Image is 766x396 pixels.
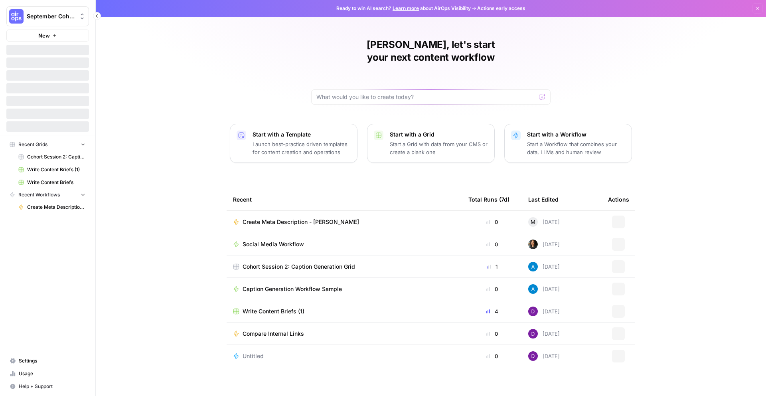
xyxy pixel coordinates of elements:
span: Recent Workflows [18,191,60,198]
span: Caption Generation Workflow Sample [243,285,342,293]
div: 4 [468,307,515,315]
span: Compare Internal Links [243,330,304,338]
div: [DATE] [528,284,560,294]
div: 0 [468,352,515,360]
div: [DATE] [528,307,560,316]
div: 0 [468,240,515,248]
button: Recent Grids [6,139,89,150]
p: Start with a Template [253,131,351,139]
span: M [531,218,535,226]
img: spr4s0fpcvyckilm4y4xftlj6q51 [528,240,538,249]
img: x87odwm75j6mrgqvqpjakro4pmt4 [528,351,538,361]
a: Social Media Workflow [233,240,456,248]
a: Write Content Briefs (1) [15,163,89,176]
span: Recent Grids [18,141,47,148]
a: Untitled [233,352,456,360]
span: Social Media Workflow [243,240,304,248]
div: [DATE] [528,240,560,249]
p: Start with a Workflow [527,131,625,139]
p: Start a Grid with data from your CMS or create a blank one [390,140,488,156]
h1: [PERSON_NAME], let's start your next content workflow [311,38,551,64]
div: [DATE] [528,217,560,227]
span: Settings [19,357,85,364]
span: Cohort Session 2: Caption Generation Grid [27,153,85,160]
div: 0 [468,285,515,293]
span: Write Content Briefs (1) [243,307,304,315]
a: Usage [6,367,89,380]
p: Launch best-practice driven templates for content creation and operations [253,140,351,156]
a: Write Content Briefs (1) [233,307,456,315]
button: Start with a TemplateLaunch best-practice driven templates for content creation and operations [230,124,357,163]
img: x87odwm75j6mrgqvqpjakro4pmt4 [528,329,538,339]
button: Start with a WorkflowStart a Workflow that combines your data, LLMs and human review [504,124,632,163]
div: 0 [468,218,515,226]
a: Learn more [393,5,419,11]
img: September Cohort Logo [9,9,24,24]
div: Total Runs (7d) [468,188,509,210]
span: Ready to win AI search? about AirOps Visibility [336,5,471,12]
div: Actions [608,188,629,210]
img: x87odwm75j6mrgqvqpjakro4pmt4 [528,307,538,316]
span: Actions early access [477,5,525,12]
span: Cohort Session 2: Caption Generation Grid [243,263,355,271]
img: o3cqybgnmipr355j8nz4zpq1mc6x [528,262,538,271]
button: Start with a GridStart a Grid with data from your CMS or create a blank one [367,124,495,163]
a: Create Meta Description - [PERSON_NAME] [15,201,89,214]
span: Write Content Briefs [27,179,85,186]
span: Create Meta Description - [PERSON_NAME] [243,218,359,226]
button: Recent Workflows [6,189,89,201]
div: [DATE] [528,351,560,361]
a: Write Content Briefs [15,176,89,189]
button: Help + Support [6,380,89,393]
div: Last Edited [528,188,559,210]
a: Cohort Session 2: Caption Generation Grid [233,263,456,271]
span: Help + Support [19,383,85,390]
p: Start a Workflow that combines your data, LLMs and human review [527,140,625,156]
div: 0 [468,330,515,338]
a: Compare Internal Links [233,330,456,338]
a: Create Meta Description - [PERSON_NAME] [233,218,456,226]
a: Cohort Session 2: Caption Generation Grid [15,150,89,163]
span: September Cohort [27,12,75,20]
a: Settings [6,354,89,367]
button: Workspace: September Cohort [6,6,89,26]
div: Recent [233,188,456,210]
span: Write Content Briefs (1) [27,166,85,173]
span: New [38,32,50,40]
div: [DATE] [528,329,560,339]
button: New [6,30,89,42]
input: What would you like to create today? [316,93,536,101]
div: [DATE] [528,262,560,271]
div: 1 [468,263,515,271]
a: Caption Generation Workflow Sample [233,285,456,293]
span: Usage [19,370,85,377]
img: o3cqybgnmipr355j8nz4zpq1mc6x [528,284,538,294]
span: Create Meta Description - [PERSON_NAME] [27,204,85,211]
span: Untitled [243,352,264,360]
p: Start with a Grid [390,131,488,139]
